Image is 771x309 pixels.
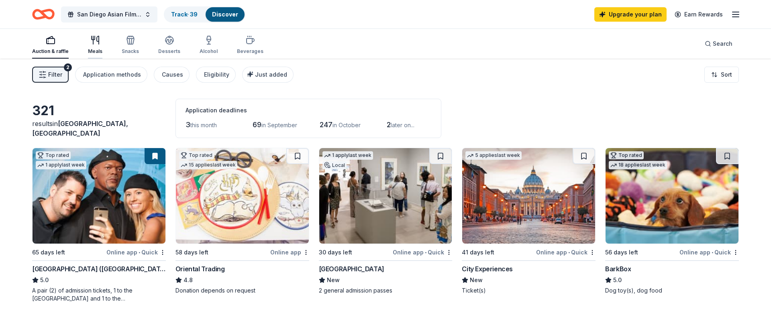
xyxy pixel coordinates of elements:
[196,67,236,83] button: Eligibility
[32,148,166,303] a: Image for Hollywood Wax Museum (Hollywood)Top rated1 applylast week65 days leftOnline app•Quick[G...
[261,122,297,128] span: in September
[605,264,631,274] div: BarkBox
[470,275,483,285] span: New
[36,161,86,169] div: 1 apply last week
[393,247,452,257] div: Online app Quick
[536,247,596,257] div: Online app Quick
[332,122,361,128] span: in October
[465,151,522,160] div: 5 applies last week
[242,67,294,83] button: Just added
[712,249,713,256] span: •
[255,71,287,78] span: Just added
[184,275,193,285] span: 4.8
[158,32,180,59] button: Desserts
[186,120,190,129] span: 3
[670,7,728,22] a: Earn Rewards
[319,264,384,274] div: [GEOGRAPHIC_DATA]
[212,11,238,18] a: Discover
[387,120,391,129] span: 2
[253,120,261,129] span: 69
[175,148,309,295] a: Image for Oriental TradingTop rated15 applieslast week58 days leftOnline appOriental Trading4.8Do...
[322,161,347,169] div: Local
[462,248,494,257] div: 41 days left
[613,275,622,285] span: 5.0
[32,120,128,137] span: [GEOGRAPHIC_DATA], [GEOGRAPHIC_DATA]
[179,161,237,169] div: 15 applies last week
[88,32,102,59] button: Meals
[319,287,453,295] div: 2 general admission passes
[75,67,147,83] button: Application methods
[327,275,340,285] span: New
[704,67,739,83] button: Sort
[320,120,332,129] span: 247
[122,32,139,59] button: Snacks
[106,247,166,257] div: Online app Quick
[61,6,157,22] button: San Diego Asian Film Festival (SDAFF)
[319,148,453,295] a: Image for San Diego Museum of Art1 applylast weekLocal30 days leftOnline app•Quick[GEOGRAPHIC_DAT...
[32,5,55,24] a: Home
[200,32,218,59] button: Alcohol
[200,48,218,55] div: Alcohol
[606,148,738,244] img: Image for BarkBox
[462,287,596,295] div: Ticket(s)
[237,32,263,59] button: Beverages
[175,287,309,295] div: Donation depends on request
[679,247,739,257] div: Online app Quick
[713,39,732,49] span: Search
[425,249,426,256] span: •
[83,70,141,79] div: Application methods
[32,67,69,83] button: Filter2
[158,48,180,55] div: Desserts
[270,247,309,257] div: Online app
[122,48,139,55] div: Snacks
[186,106,431,115] div: Application deadlines
[36,151,71,159] div: Top rated
[175,264,225,274] div: Oriental Trading
[32,48,69,55] div: Auction & raffle
[77,10,141,19] span: San Diego Asian Film Festival (SDAFF)
[462,148,596,295] a: Image for City Experiences5 applieslast week41 days leftOnline app•QuickCity ExperiencesNewTicket(s)
[462,148,595,244] img: Image for City Experiences
[164,6,245,22] button: Track· 39Discover
[40,275,49,285] span: 5.0
[32,264,166,274] div: [GEOGRAPHIC_DATA] ([GEOGRAPHIC_DATA])
[605,148,739,295] a: Image for BarkBoxTop rated18 applieslast week56 days leftOnline app•QuickBarkBox5.0Dog toy(s), do...
[33,148,165,244] img: Image for Hollywood Wax Museum (Hollywood)
[171,11,198,18] a: Track· 39
[32,32,69,59] button: Auction & raffle
[609,151,644,159] div: Top rated
[568,249,570,256] span: •
[698,36,739,52] button: Search
[721,70,732,79] span: Sort
[139,249,140,256] span: •
[462,264,513,274] div: City Experiences
[609,161,667,169] div: 18 applies last week
[605,248,638,257] div: 56 days left
[64,63,72,71] div: 2
[162,70,183,79] div: Causes
[319,248,352,257] div: 30 days left
[190,122,217,128] span: this month
[32,119,166,138] div: results
[88,48,102,55] div: Meals
[204,70,229,79] div: Eligibility
[594,7,667,22] a: Upgrade your plan
[605,287,739,295] div: Dog toy(s), dog food
[237,48,263,55] div: Beverages
[32,103,166,119] div: 321
[154,67,190,83] button: Causes
[32,120,128,137] span: in
[32,248,65,257] div: 65 days left
[319,148,452,244] img: Image for San Diego Museum of Art
[32,287,166,303] div: A pair (2) of admission tickets, 1 to the [GEOGRAPHIC_DATA] and 1 to the [GEOGRAPHIC_DATA]
[48,70,62,79] span: Filter
[179,151,214,159] div: Top rated
[175,248,208,257] div: 58 days left
[322,151,373,160] div: 1 apply last week
[391,122,414,128] span: later on...
[176,148,309,244] img: Image for Oriental Trading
